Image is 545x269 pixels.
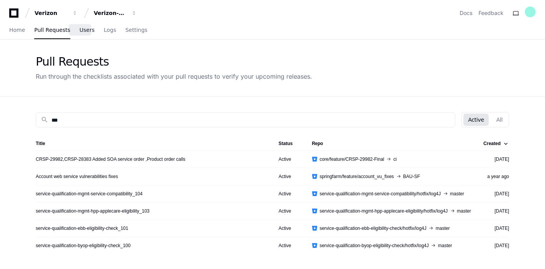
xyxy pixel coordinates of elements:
th: Repo [306,137,478,150]
a: Settings [125,21,147,39]
span: springfarm/feature/account_vu_fixes [320,173,394,180]
div: Pull Requests [36,55,312,69]
button: Verizon-Clarify-Service-Qualifications [91,6,140,20]
div: Active [279,243,300,249]
div: Active [279,191,300,197]
div: [DATE] [484,243,509,249]
div: Active [279,208,300,214]
span: service-qualification-ebb-eligibility-check/hotfix/log4J [320,225,427,231]
span: Settings [125,28,147,32]
div: Status [279,140,300,147]
div: Created [484,140,508,147]
span: Home [9,28,25,32]
div: [DATE] [484,156,509,162]
div: Run through the checklists associated with your pull requests to verify your upcoming releases. [36,72,312,81]
div: [DATE] [484,225,509,231]
div: Verizon [35,9,68,17]
a: service-qualification-mgmt-service-compatibility_104 [36,191,143,197]
a: service-qualification-ebb-eligibility-check_101 [36,225,128,231]
button: Active [464,114,489,126]
div: Status [279,140,293,147]
div: Active [279,225,300,231]
a: Users [80,21,95,39]
div: Verizon-Clarify-Service-Qualifications [94,9,127,17]
div: [DATE] [484,208,509,214]
span: master [438,243,452,249]
mat-icon: search [41,116,48,124]
div: Title [36,140,45,147]
button: All [492,114,507,126]
div: Active [279,173,300,180]
div: Active [279,156,300,162]
span: service-qualification-mgmt-hpp-applecare-eligibility/hotfix/log4J [320,208,448,214]
div: a year ago [484,173,509,180]
a: service-qualification-mgmt-hpp-applecare-eligibility_103 [36,208,150,214]
span: service-qualification-mgmt-service-compatibility/hotfix/log4J [320,191,441,197]
div: [DATE] [484,191,509,197]
div: Title [36,140,266,147]
span: master [450,191,464,197]
button: Feedback [479,9,503,17]
a: service-qualification-byop-eligibility-check_100 [36,243,131,249]
span: master [457,208,471,214]
span: core/feature/CRSP-29982-Final [320,156,384,162]
button: Verizon [32,6,81,20]
span: BAU-SF [403,173,420,180]
span: ci [394,156,397,162]
span: master [436,225,450,231]
span: service-qualification-byop-eligibility-check/hotfix/log4J [320,243,429,249]
span: Users [80,28,95,32]
a: Docs [460,9,472,17]
a: CRSP-29982,CRSP-28383 Added SOA service order ,Product order calls [36,156,186,162]
a: Account web service vulnerabilities fixes [36,173,118,180]
a: Pull Requests [34,21,70,39]
span: Pull Requests [34,28,70,32]
div: Created [484,140,501,147]
span: Logs [104,28,116,32]
a: Logs [104,21,116,39]
a: Home [9,21,25,39]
